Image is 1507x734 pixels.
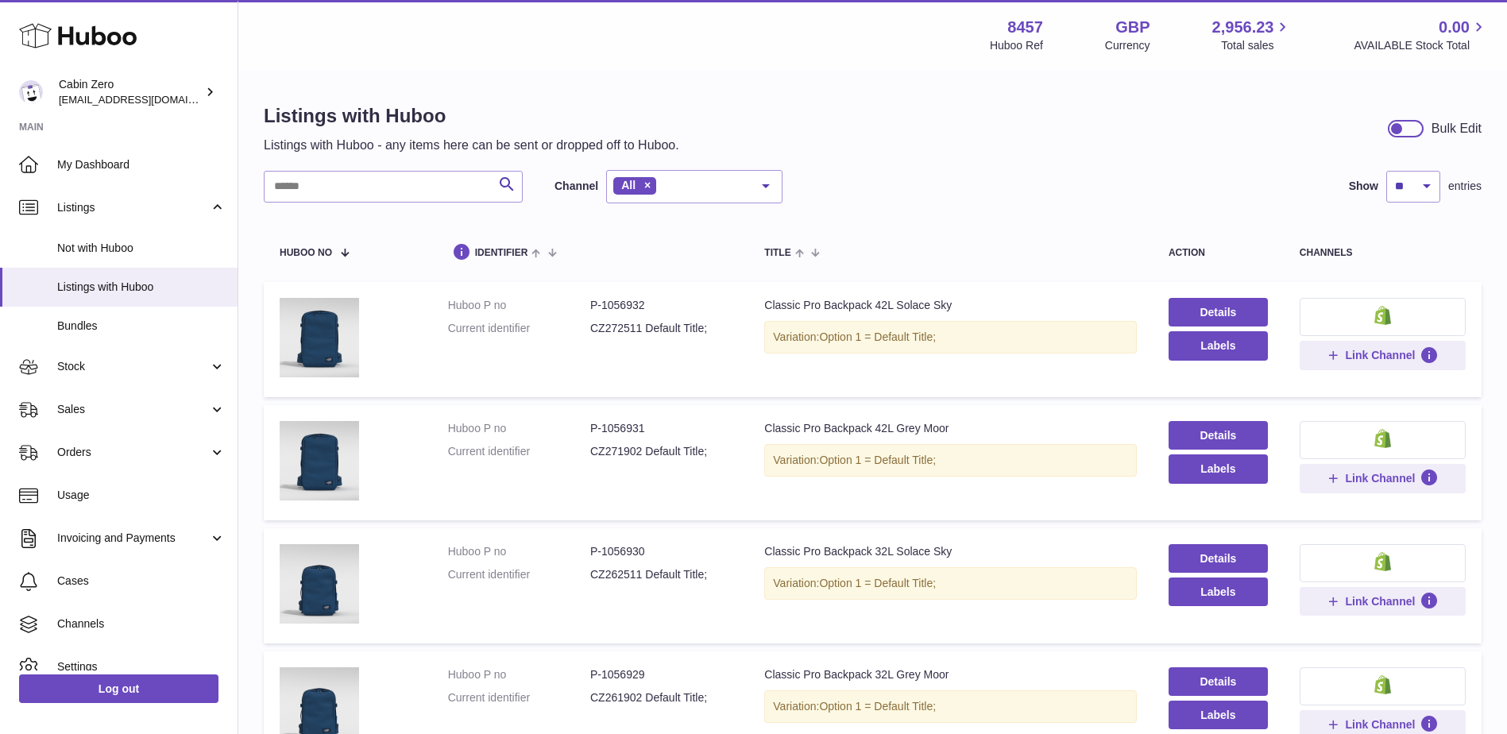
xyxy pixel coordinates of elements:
span: Bundles [57,319,226,334]
span: title [764,248,790,258]
button: Link Channel [1300,341,1466,369]
span: Listings with Huboo [57,280,226,295]
img: Classic Pro Backpack 42L Solace Sky [280,298,359,377]
div: Variation: [764,321,1137,353]
dd: P-1056929 [590,667,732,682]
a: Details [1169,421,1268,450]
span: Not with Huboo [57,241,226,256]
div: Huboo Ref [990,38,1043,53]
span: entries [1448,179,1482,194]
span: Sales [57,402,209,417]
span: AVAILABLE Stock Total [1354,38,1488,53]
div: Classic Pro Backpack 42L Grey Moor [764,421,1137,436]
a: Log out [19,674,218,703]
img: shopify-small.png [1374,429,1391,448]
dt: Huboo P no [448,544,590,559]
div: action [1169,248,1268,258]
span: Option 1 = Default Title; [819,577,936,589]
img: shopify-small.png [1374,306,1391,325]
div: Classic Pro Backpack 32L Grey Moor [764,667,1137,682]
span: Option 1 = Default Title; [819,700,936,713]
div: Currency [1105,38,1150,53]
dt: Current identifier [448,690,590,705]
dt: Current identifier [448,444,590,459]
a: Details [1169,544,1268,573]
dt: Huboo P no [448,667,590,682]
img: internalAdmin-8457@internal.huboo.com [19,80,43,104]
strong: 8457 [1007,17,1043,38]
img: Classic Pro Backpack 42L Grey Moor [280,421,359,500]
div: Variation: [764,567,1137,600]
h1: Listings with Huboo [264,103,679,129]
button: Labels [1169,454,1268,483]
a: 2,956.23 Total sales [1212,17,1293,53]
dd: CZ262511 Default Title; [590,567,732,582]
span: Link Channel [1345,348,1415,362]
dd: CZ271902 Default Title; [590,444,732,459]
span: 0.00 [1439,17,1470,38]
div: channels [1300,248,1466,258]
span: Usage [57,488,226,503]
div: Bulk Edit [1432,120,1482,137]
div: Variation: [764,444,1137,477]
p: Listings with Huboo - any items here can be sent or dropped off to Huboo. [264,137,679,154]
dt: Current identifier [448,567,590,582]
span: Orders [57,445,209,460]
div: Classic Pro Backpack 42L Solace Sky [764,298,1137,313]
span: Link Channel [1345,717,1415,732]
span: Stock [57,359,209,374]
span: Link Channel [1345,594,1415,608]
button: Link Channel [1300,587,1466,616]
div: Cabin Zero [59,77,202,107]
span: Huboo no [280,248,332,258]
span: identifier [475,248,528,258]
span: All [621,179,636,191]
div: Variation: [764,690,1137,723]
a: 0.00 AVAILABLE Stock Total [1354,17,1488,53]
span: Cases [57,574,226,589]
span: Listings [57,200,209,215]
dt: Huboo P no [448,421,590,436]
label: Show [1349,179,1378,194]
a: Details [1169,667,1268,696]
span: Option 1 = Default Title; [819,330,936,343]
dt: Current identifier [448,321,590,336]
span: Invoicing and Payments [57,531,209,546]
dd: CZ261902 Default Title; [590,690,732,705]
dt: Huboo P no [448,298,590,313]
button: Labels [1169,578,1268,606]
span: 2,956.23 [1212,17,1274,38]
a: Details [1169,298,1268,326]
dd: P-1056930 [590,544,732,559]
button: Labels [1169,331,1268,360]
label: Channel [554,179,598,194]
strong: GBP [1115,17,1150,38]
div: Classic Pro Backpack 32L Solace Sky [764,544,1137,559]
span: Option 1 = Default Title; [819,454,936,466]
span: [EMAIL_ADDRESS][DOMAIN_NAME] [59,93,234,106]
img: Classic Pro Backpack 32L Solace Sky [280,544,359,624]
span: Total sales [1221,38,1292,53]
img: shopify-small.png [1374,675,1391,694]
dd: P-1056932 [590,298,732,313]
dd: P-1056931 [590,421,732,436]
img: shopify-small.png [1374,552,1391,571]
span: Channels [57,616,226,632]
span: Settings [57,659,226,674]
button: Link Channel [1300,464,1466,493]
dd: CZ272511 Default Title; [590,321,732,336]
span: My Dashboard [57,157,226,172]
button: Labels [1169,701,1268,729]
span: Link Channel [1345,471,1415,485]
